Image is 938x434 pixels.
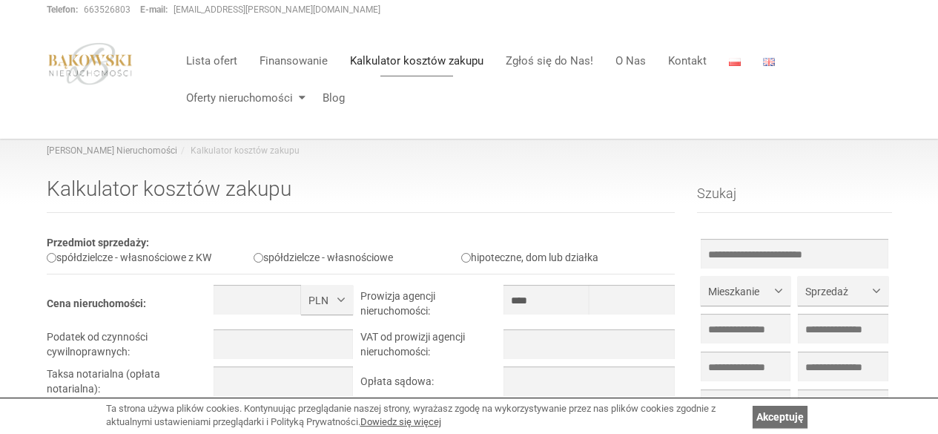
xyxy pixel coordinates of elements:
span: Sprzedaż [805,284,869,299]
span: PLN [308,293,334,308]
h3: Szukaj [697,186,892,213]
li: Kalkulator kosztów zakupu [177,145,300,157]
a: 663526803 [84,4,131,15]
input: hipoteczne, dom lub działka [461,253,471,263]
a: Kontakt [657,46,718,76]
a: Akceptuję [753,406,807,428]
a: O Nas [604,46,657,76]
input: spółdzielcze - własnościowe z KW [47,253,56,263]
a: Oferty nieruchomości [175,83,311,113]
button: PLN [301,285,353,315]
button: Mieszkanie [701,276,790,306]
a: Zgłoś się do Nas! [495,46,604,76]
td: VAT od prowizji agencji nieruchomości: [360,329,503,366]
td: Opłata sądowa: [360,366,503,404]
b: Przedmiot sprzedaży: [47,237,149,249]
img: English [763,58,775,66]
img: Polski [729,58,741,66]
h1: Kalkulator kosztów zakupu [47,178,676,213]
a: Blog [311,83,345,113]
input: spółdzielcze - własnościowe [254,253,263,263]
strong: E-mail: [140,4,168,15]
a: [EMAIL_ADDRESS][PERSON_NAME][DOMAIN_NAME] [174,4,380,15]
a: Finansowanie [248,46,339,76]
img: logo [47,42,134,85]
a: Dowiedz się więcej [360,416,441,427]
label: spółdzielcze - własnościowe z KW [47,251,211,263]
a: Lista ofert [175,46,248,76]
a: [PERSON_NAME] Nieruchomości [47,145,177,156]
label: spółdzielcze - własnościowe [254,251,393,263]
span: Mieszkanie [708,284,772,299]
b: Cena nieruchomości: [47,297,146,309]
td: Prowizja agencji nieruchomości: [360,285,503,329]
strong: Telefon: [47,4,78,15]
label: hipoteczne, dom lub działka [461,251,598,263]
div: Ta strona używa plików cookies. Kontynuując przeglądanie naszej strony, wyrażasz zgodę na wykorzy... [106,402,745,430]
td: Podatek od czynności cywilnoprawnych: [47,329,214,366]
button: Sprzedaż [798,276,888,306]
td: Taksa notarialna (opłata notarialna): [47,366,214,404]
a: Kalkulator kosztów zakupu [339,46,495,76]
